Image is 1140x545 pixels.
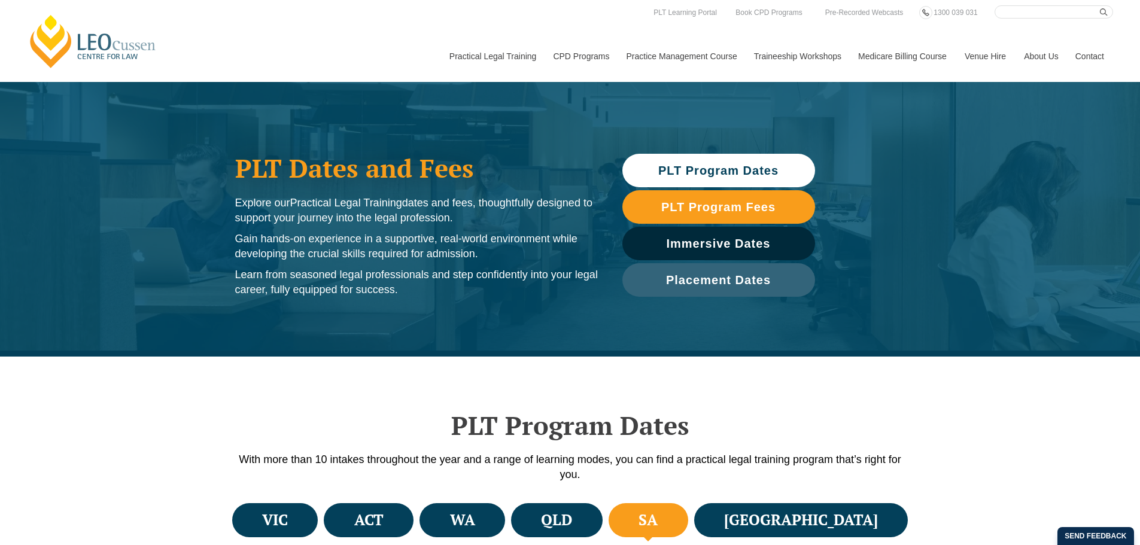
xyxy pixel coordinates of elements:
span: PLT Program Dates [658,165,779,176]
a: Pre-Recorded Webcasts [822,6,907,19]
h4: QLD [541,510,572,530]
h4: VIC [262,510,288,530]
span: Immersive Dates [667,238,771,249]
span: Practical Legal Training [290,197,402,209]
a: Placement Dates [622,263,815,297]
h2: PLT Program Dates [229,410,911,440]
p: Explore our dates and fees, thoughtfully designed to support your journey into the legal profession. [235,196,598,226]
a: 1300 039 031 [931,6,980,19]
a: Immersive Dates [622,227,815,260]
span: 1300 039 031 [934,8,977,17]
h4: [GEOGRAPHIC_DATA] [724,510,878,530]
a: Practice Management Course [618,31,745,82]
a: PLT Learning Portal [650,6,720,19]
a: PLT Program Fees [622,190,815,224]
h4: WA [450,510,475,530]
span: PLT Program Fees [661,201,776,213]
a: CPD Programs [544,31,617,82]
a: Book CPD Programs [732,6,805,19]
p: Gain hands-on experience in a supportive, real-world environment while developing the crucial ski... [235,232,598,261]
span: Placement Dates [666,274,771,286]
h4: SA [639,510,658,530]
h1: PLT Dates and Fees [235,153,598,183]
a: Medicare Billing Course [849,31,956,82]
a: Traineeship Workshops [745,31,849,82]
a: About Us [1015,31,1066,82]
p: Learn from seasoned legal professionals and step confidently into your legal career, fully equipp... [235,267,598,297]
a: Venue Hire [956,31,1015,82]
h4: ACT [354,510,384,530]
a: Contact [1066,31,1113,82]
a: Practical Legal Training [440,31,545,82]
a: PLT Program Dates [622,154,815,187]
p: With more than 10 intakes throughout the year and a range of learning modes, you can find a pract... [229,452,911,482]
a: [PERSON_NAME] Centre for Law [27,13,159,69]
